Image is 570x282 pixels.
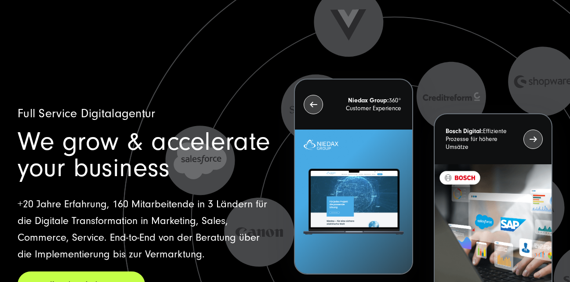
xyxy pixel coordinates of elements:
strong: Niedax Group: [348,97,389,104]
strong: Bosch Digital: [446,128,483,135]
img: Letztes Projekt von Niedax. Ein Laptop auf dem die Niedax Website geöffnet ist, auf blauem Hinter... [295,130,412,274]
h1: We grow & accelerate your business [18,129,276,181]
p: Effiziente Prozesse für höhere Umsätze [446,127,519,151]
button: Niedax Group:360° Customer Experience Letztes Projekt von Niedax. Ein Laptop auf dem die Niedax W... [294,79,413,275]
p: +20 Jahre Erfahrung, 160 Mitarbeitende in 3 Ländern für die Digitale Transformation in Marketing,... [18,196,276,263]
p: 360° Customer Experience [328,97,401,112]
span: Full Service Digitalagentur [18,107,156,120]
